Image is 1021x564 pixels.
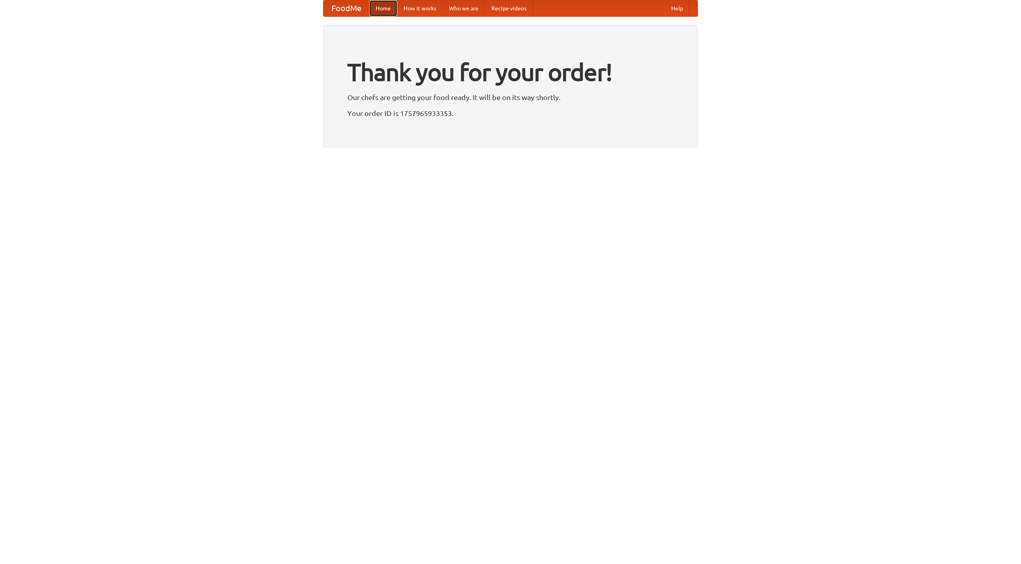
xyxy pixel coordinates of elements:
[323,0,369,16] a: FoodMe
[347,107,674,119] p: Your order ID is 1757965933353.
[397,0,443,16] a: How it works
[485,0,533,16] a: Recipe videos
[347,53,674,91] h1: Thank you for your order!
[443,0,485,16] a: Who we are
[369,0,397,16] a: Home
[665,0,690,16] a: Help
[347,91,674,103] p: Our chefs are getting your food ready. It will be on its way shortly.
